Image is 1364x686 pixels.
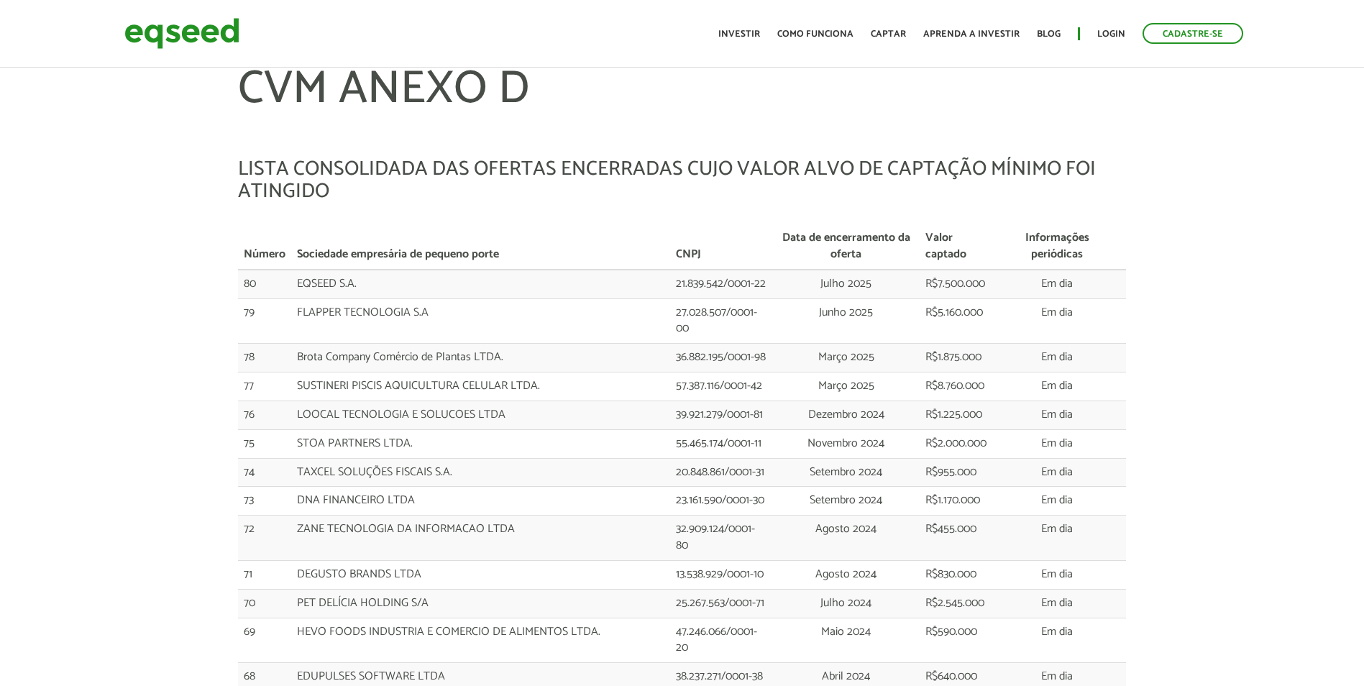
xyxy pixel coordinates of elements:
[920,372,999,401] td: R$8.760.000
[999,429,1114,458] td: Em dia
[238,487,291,516] td: 73
[999,487,1114,516] td: Em dia
[238,372,291,401] td: 77
[920,344,999,372] td: R$1.875.000
[670,401,772,429] td: 39.921.279/0001-81
[238,298,291,344] td: 79
[670,560,772,589] td: 13.538.929/0001-10
[920,401,999,429] td: R$1.225.000
[999,372,1114,401] td: Em dia
[818,376,874,395] span: Março 2025
[291,401,670,429] td: LOOCAL TECNOLOGIA E SOLUCOES LTDA
[818,347,874,367] span: Março 2025
[920,487,999,516] td: R$1.170.000
[999,270,1114,298] td: Em dia
[238,344,291,372] td: 78
[810,462,882,482] span: Setembro 2024
[821,622,871,641] span: Maio 2024
[820,593,871,613] span: Julho 2024
[670,516,772,561] td: 32.909.124/0001-80
[807,434,884,453] span: Novembro 2024
[920,589,999,618] td: R$2.545.000
[670,270,772,298] td: 21.839.542/0001-22
[999,458,1114,487] td: Em dia
[871,29,906,39] a: Captar
[999,298,1114,344] td: Em dia
[238,429,291,458] td: 75
[999,224,1114,270] th: Informações periódicas
[238,401,291,429] td: 76
[810,490,882,510] span: Setembro 2024
[670,487,772,516] td: 23.161.590/0001-30
[670,618,772,663] td: 47.246.066/0001-20
[291,516,670,561] td: ZANE TECNOLOGIA DA INFORMACAO LTDA
[291,429,670,458] td: STOA PARTNERS LTDA.
[291,298,670,344] td: FLAPPER TECNOLOGIA S.A
[920,516,999,561] td: R$455.000
[238,516,291,561] td: 72
[238,589,291,618] td: 70
[920,458,999,487] td: R$955.000
[238,224,291,270] th: Número
[999,401,1114,429] td: Em dia
[1097,29,1125,39] a: Login
[238,270,291,298] td: 80
[291,560,670,589] td: DEGUSTO BRANDS LTDA
[999,344,1114,372] td: Em dia
[999,618,1114,663] td: Em dia
[124,14,239,52] img: EqSeed
[291,344,670,372] td: Brota Company Comércio de Plantas LTDA.
[920,270,999,298] td: R$7.500.000
[1143,23,1243,44] a: Cadastre-se
[772,224,920,270] th: Data de encerramento da oferta
[920,224,999,270] th: Valor captado
[815,564,876,584] span: Agosto 2024
[822,667,870,686] span: Abril 2024
[291,458,670,487] td: TAXCEL SOLUÇÕES FISCAIS S.A.
[999,589,1114,618] td: Em dia
[920,429,999,458] td: R$2.000.000
[923,29,1020,39] a: Aprenda a investir
[238,458,291,487] td: 74
[999,516,1114,561] td: Em dia
[670,429,772,458] td: 55.465.174/0001-11
[291,224,670,270] th: Sociedade empresária de pequeno porte
[777,29,853,39] a: Como funciona
[1037,29,1061,39] a: Blog
[291,372,670,401] td: SUSTINERI PISCIS AQUICULTURA CELULAR LTDA.
[670,298,772,344] td: 27.028.507/0001-00
[820,274,871,293] span: Julho 2025
[670,224,772,270] th: CNPJ
[808,405,884,424] span: Dezembro 2024
[920,618,999,663] td: R$590.000
[718,29,760,39] a: Investir
[291,618,670,663] td: HEVO FOODS INDUSTRIA E COMERCIO DE ALIMENTOS LTDA.
[670,589,772,618] td: 25.267.563/0001-71
[670,372,772,401] td: 57.387.116/0001-42
[920,560,999,589] td: R$830.000
[670,458,772,487] td: 20.848.861/0001-31
[291,270,670,298] td: EQSEED S.A.
[238,158,1126,203] h5: LISTA CONSOLIDADA DAS OFERTAS ENCERRADAS CUJO VALOR ALVO DE CAPTAÇÃO MÍNIMO FOI ATINGIDO
[815,519,876,539] span: Agosto 2024
[819,303,873,322] span: Junho 2025
[999,560,1114,589] td: Em dia
[238,560,291,589] td: 71
[291,487,670,516] td: DNA FINANCEIRO LTDA
[291,589,670,618] td: PET DELÍCIA HOLDING S/A
[670,344,772,372] td: 36.882.195/0001-98
[238,65,1126,158] h1: CVM ANEXO D
[920,298,999,344] td: R$5.160.000
[238,618,291,663] td: 69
